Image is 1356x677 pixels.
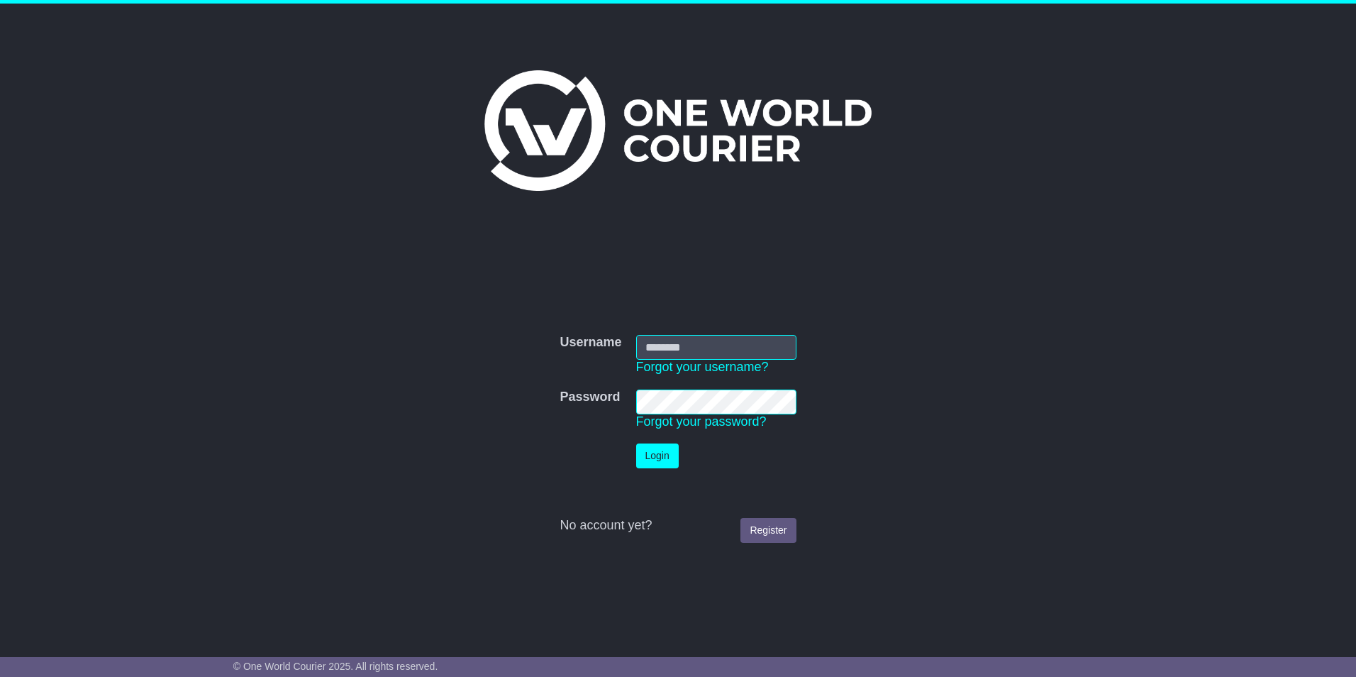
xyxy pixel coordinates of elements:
a: Forgot your username? [636,360,769,374]
label: Password [560,390,620,405]
span: © One World Courier 2025. All rights reserved. [233,661,438,672]
div: No account yet? [560,518,796,534]
label: Username [560,335,621,351]
img: One World [484,70,872,191]
a: Register [740,518,796,543]
button: Login [636,444,679,468]
a: Forgot your password? [636,414,767,429]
